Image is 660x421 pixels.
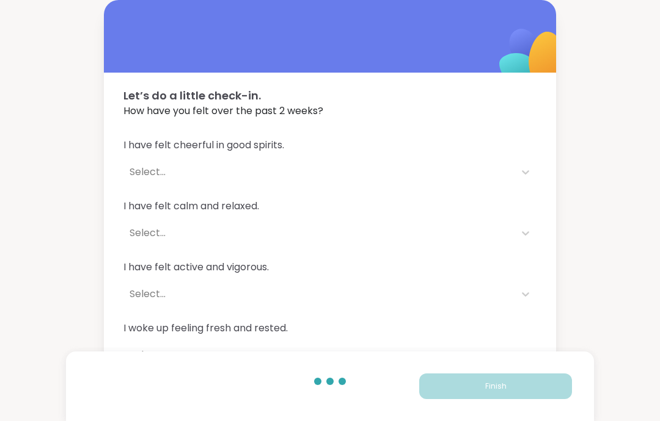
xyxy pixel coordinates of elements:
[485,381,507,392] span: Finish
[130,348,508,362] div: Select...
[130,226,508,240] div: Select...
[130,287,508,301] div: Select...
[123,260,537,275] span: I have felt active and vigorous.
[123,87,537,104] span: Let’s do a little check-in.
[419,373,572,399] button: Finish
[123,138,537,153] span: I have felt cheerful in good spirits.
[123,199,537,214] span: I have felt calm and relaxed.
[123,104,537,118] span: How have you felt over the past 2 weeks?
[130,165,508,179] div: Select...
[123,321,537,336] span: I woke up feeling fresh and rested.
